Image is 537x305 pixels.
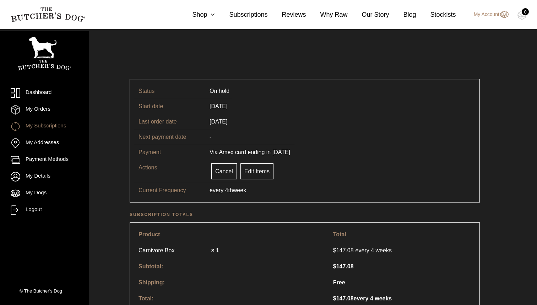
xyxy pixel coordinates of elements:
a: Dashboard [11,88,78,98]
a: Carnivore Box [139,246,210,255]
span: 147.08 [333,295,354,301]
a: My Orders [11,105,78,115]
td: Next payment date [134,129,205,144]
span: 147.08 [333,246,356,255]
a: My Subscriptions [11,122,78,131]
a: My Dogs [11,189,78,198]
a: Shop [178,10,215,20]
p: Current Frequency [139,186,210,195]
td: [DATE] [205,114,232,129]
span: $ [333,263,336,269]
td: Free [329,275,475,290]
a: Stockists [416,10,456,20]
span: 147.08 [333,263,354,269]
a: Subscriptions [215,10,267,20]
a: Cancel [211,163,237,179]
td: On hold [205,84,234,99]
a: Reviews [267,10,306,20]
span: $ [333,295,336,301]
a: Payment Methods [11,155,78,165]
td: [DATE] [205,99,232,114]
img: TBD_Cart-Empty.png [517,11,526,20]
td: Status [134,84,205,99]
td: every 4 weeks [329,243,475,258]
img: TBD_Portrait_Logo_White.png [18,37,71,70]
a: My Details [11,172,78,182]
a: Edit Items [240,163,273,179]
a: Why Raw [306,10,348,20]
strong: × 1 [211,247,219,253]
td: Actions [134,160,205,183]
td: Payment [134,144,205,160]
span: week [233,186,246,195]
a: My Account [467,10,509,19]
a: My Addresses [11,138,78,148]
div: 0 [522,8,529,15]
span: Via Amex card ending in [DATE] [210,149,290,155]
span: every 4th [210,186,233,195]
span: $ [333,247,336,253]
th: Subtotal: [134,259,328,274]
td: - [205,129,216,144]
th: Product [134,227,328,242]
a: Our Story [348,10,389,20]
a: Logout [11,205,78,215]
td: Last order date [134,114,205,129]
th: Total [329,227,475,242]
a: Blog [389,10,416,20]
td: Start date [134,99,205,114]
h2: Subscription totals [130,211,480,218]
th: Shipping: [134,275,328,290]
